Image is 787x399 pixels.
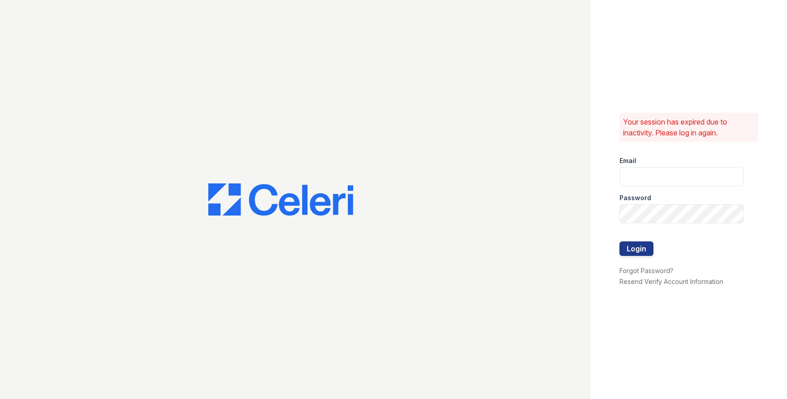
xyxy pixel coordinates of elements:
label: Password [619,193,651,202]
a: Resend Verify Account Information [619,278,723,285]
a: Forgot Password? [619,267,673,274]
label: Email [619,156,636,165]
img: CE_Logo_Blue-a8612792a0a2168367f1c8372b55b34899dd931a85d93a1a3d3e32e68fde9ad4.png [208,183,353,216]
p: Your session has expired due to inactivity. Please log in again. [623,116,755,138]
button: Login [619,241,653,256]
